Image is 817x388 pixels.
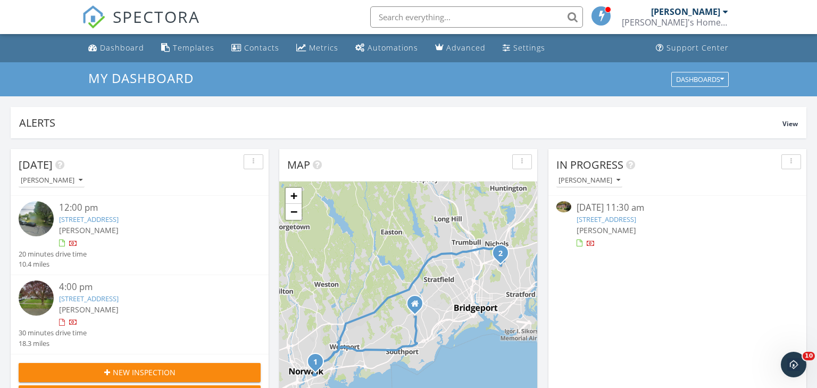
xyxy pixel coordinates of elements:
[19,158,53,172] span: [DATE]
[82,5,105,29] img: The Best Home Inspection Software - Spectora
[556,201,798,249] a: [DATE] 11:30 am [STREET_ADDRESS] [PERSON_NAME]
[113,367,176,378] span: New Inspection
[82,14,200,37] a: SPECTORA
[19,363,261,382] button: New Inspection
[577,214,636,224] a: [STREET_ADDRESS]
[498,250,503,258] i: 2
[577,225,636,235] span: [PERSON_NAME]
[227,38,284,58] a: Contacts
[88,69,194,87] span: My Dashboard
[313,359,318,366] i: 1
[431,38,490,58] a: Advanced
[803,352,815,360] span: 10
[622,17,728,28] div: Ron's Home Inspection Service, LLC
[19,339,87,349] div: 18.3 miles
[59,214,119,224] a: [STREET_ADDRESS]
[157,38,219,58] a: Templates
[556,158,623,172] span: In Progress
[556,174,622,188] button: [PERSON_NAME]
[59,304,119,315] span: [PERSON_NAME]
[498,38,549,58] a: Settings
[59,225,119,235] span: [PERSON_NAME]
[781,352,806,377] iframe: Intercom live chat
[556,201,571,212] img: 9554220%2Fcover_photos%2FmUtMsVbbF7Is2Ilo70Pz%2Fsmall.jpg
[59,294,119,303] a: [STREET_ADDRESS]
[671,72,729,87] button: Dashboards
[676,76,724,83] div: Dashboards
[309,43,338,53] div: Metrics
[84,38,148,58] a: Dashboard
[652,38,733,58] a: Support Center
[19,174,85,188] button: [PERSON_NAME]
[558,177,620,184] div: [PERSON_NAME]
[19,201,261,269] a: 12:00 pm [STREET_ADDRESS] [PERSON_NAME] 20 minutes drive time 10.4 miles
[244,43,279,53] div: Contacts
[113,5,200,28] span: SPECTORA
[19,115,782,130] div: Alerts
[351,38,422,58] a: Automations (Basic)
[19,280,261,349] a: 4:00 pm [STREET_ADDRESS] [PERSON_NAME] 30 minutes drive time 18.3 miles
[446,43,486,53] div: Advanced
[666,43,729,53] div: Support Center
[651,6,720,17] div: [PERSON_NAME]
[292,38,343,58] a: Metrics
[19,328,87,338] div: 30 minutes drive time
[315,361,322,368] div: 6 Lyncrest Dr, Norwalk, CT 06851
[577,201,778,214] div: [DATE] 11:30 am
[513,43,545,53] div: Settings
[782,119,798,128] span: View
[415,303,421,310] div: 277 Middlebrook Drive, Fairfield CT 06824
[19,201,54,236] img: streetview
[286,188,302,204] a: Zoom in
[286,204,302,220] a: Zoom out
[19,280,54,316] img: streetview
[59,201,240,214] div: 12:00 pm
[19,259,87,269] div: 10.4 miles
[368,43,418,53] div: Automations
[287,158,310,172] span: Map
[173,43,214,53] div: Templates
[100,43,144,53] div: Dashboard
[501,253,507,259] div: 475 Oceanview Terrace, Stratford, CT 06614
[59,280,240,294] div: 4:00 pm
[370,6,583,28] input: Search everything...
[21,177,82,184] div: [PERSON_NAME]
[19,249,87,259] div: 20 minutes drive time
